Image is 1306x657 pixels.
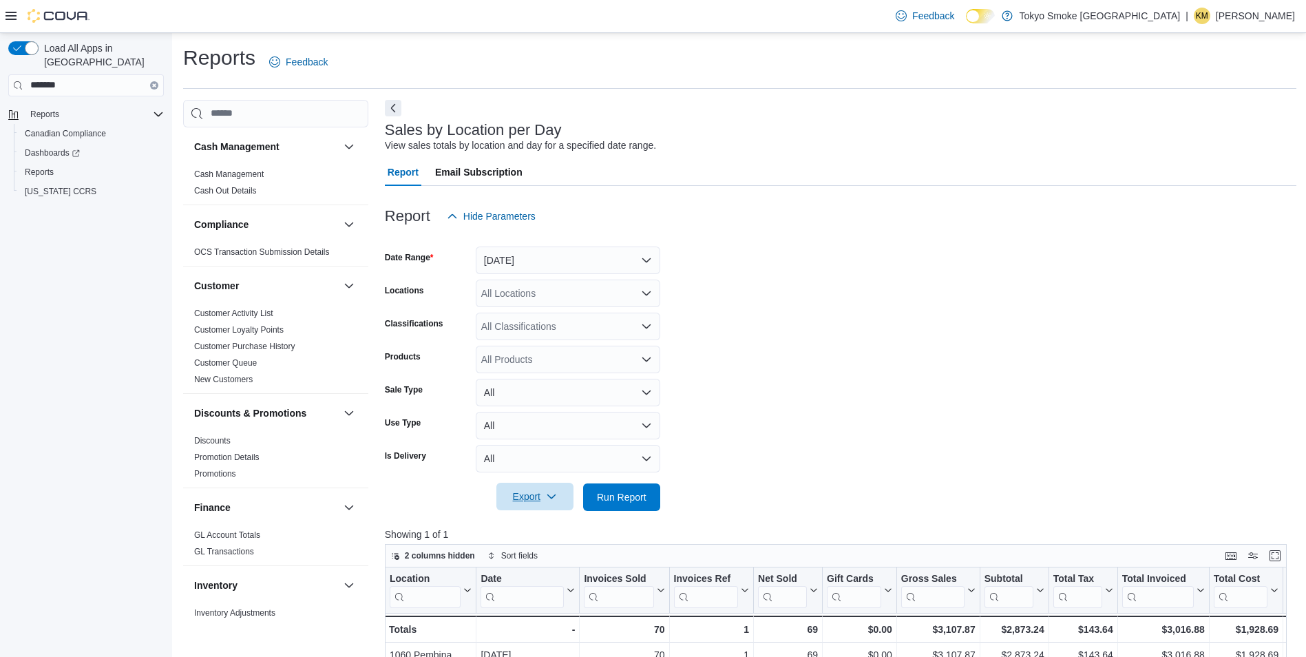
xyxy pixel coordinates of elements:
div: $0.00 [827,621,892,638]
button: Total Cost [1214,572,1278,607]
span: Customer Loyalty Points [194,324,284,335]
a: Canadian Compliance [19,125,112,142]
a: Cash Management [194,169,264,179]
button: Total Invoiced [1121,572,1204,607]
div: Gift Cards [827,572,881,585]
button: Customer [341,278,357,294]
span: Email Subscription [435,158,523,186]
div: Cash Management [183,166,368,205]
h3: Discounts & Promotions [194,406,306,420]
span: Promotion Details [194,452,260,463]
span: Report [388,158,419,186]
span: Dashboards [25,147,80,158]
label: Products [385,351,421,362]
div: Compliance [183,244,368,266]
p: Showing 1 of 1 [385,528,1296,541]
button: Finance [194,501,338,514]
span: 2 columns hidden [405,550,475,561]
img: Cova [28,9,89,23]
span: Sort fields [501,550,538,561]
div: 70 [584,621,664,638]
div: Location [390,572,461,607]
a: Feedback [890,2,960,30]
span: Dashboards [19,145,164,161]
button: Subtotal [984,572,1044,607]
button: Enter fullscreen [1267,547,1283,564]
button: Invoices Ref [673,572,748,607]
span: [US_STATE] CCRS [25,186,96,197]
div: Gift Card Sales [827,572,881,607]
span: Hide Parameters [463,209,536,223]
div: Invoices Ref [673,572,737,585]
div: Net Sold [758,572,807,585]
button: Customer [194,279,338,293]
div: Customer [183,305,368,393]
span: Run Report [597,490,646,504]
div: Date [481,572,564,607]
a: Customer Queue [194,358,257,368]
span: Cash Management [194,169,264,180]
h3: Cash Management [194,140,280,154]
button: Run Report [583,483,660,511]
button: Discounts & Promotions [194,406,338,420]
a: Discounts [194,436,231,446]
a: Inventory Adjustments [194,608,275,618]
button: [US_STATE] CCRS [14,182,169,201]
span: Feedback [912,9,954,23]
div: Total Cost [1214,572,1267,607]
span: Dark Mode [966,23,967,24]
div: Krista Maitland [1194,8,1210,24]
div: Gross Sales [901,572,965,607]
button: [DATE] [476,247,660,274]
input: Dark Mode [966,9,995,23]
div: Total Cost [1214,572,1267,585]
div: Invoices Sold [584,572,653,585]
button: Compliance [341,216,357,233]
span: Customer Queue [194,357,257,368]
a: Reports [19,164,59,180]
div: Total Tax [1053,572,1102,607]
div: Invoices Ref [673,572,737,607]
button: Net Sold [758,572,818,607]
div: Net Sold [758,572,807,607]
button: All [476,379,660,406]
label: Sale Type [385,384,423,395]
label: Use Type [385,417,421,428]
div: Total Invoiced [1121,572,1193,585]
h3: Finance [194,501,231,514]
span: GL Transactions [194,546,254,557]
div: Gross Sales [901,572,965,585]
span: GL Account Totals [194,530,260,541]
button: Compliance [194,218,338,231]
h3: Customer [194,279,239,293]
a: New Customers [194,375,253,384]
span: Discounts [194,435,231,446]
button: All [476,445,660,472]
button: Keyboard shortcuts [1223,547,1239,564]
span: KM [1196,8,1208,24]
button: Gift Cards [827,572,892,607]
span: OCS Transaction Submission Details [194,247,330,258]
button: Open list of options [641,321,652,332]
a: Customer Purchase History [194,342,295,351]
button: Reports [3,105,169,124]
button: Finance [341,499,357,516]
span: Cash Out Details [194,185,257,196]
div: $143.64 [1053,621,1113,638]
a: Feedback [264,48,333,76]
label: Locations [385,285,424,296]
div: $2,873.24 [984,621,1044,638]
div: Totals [389,621,472,638]
span: Canadian Compliance [25,128,106,139]
div: Total Invoiced [1121,572,1193,607]
button: All [476,412,660,439]
button: Inventory [194,578,338,592]
a: Cash Out Details [194,186,257,196]
h3: Sales by Location per Day [385,122,562,138]
label: Date Range [385,252,434,263]
span: Reports [25,167,54,178]
button: Display options [1245,547,1261,564]
div: 1 [673,621,748,638]
button: Total Tax [1053,572,1113,607]
div: $3,107.87 [901,621,976,638]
